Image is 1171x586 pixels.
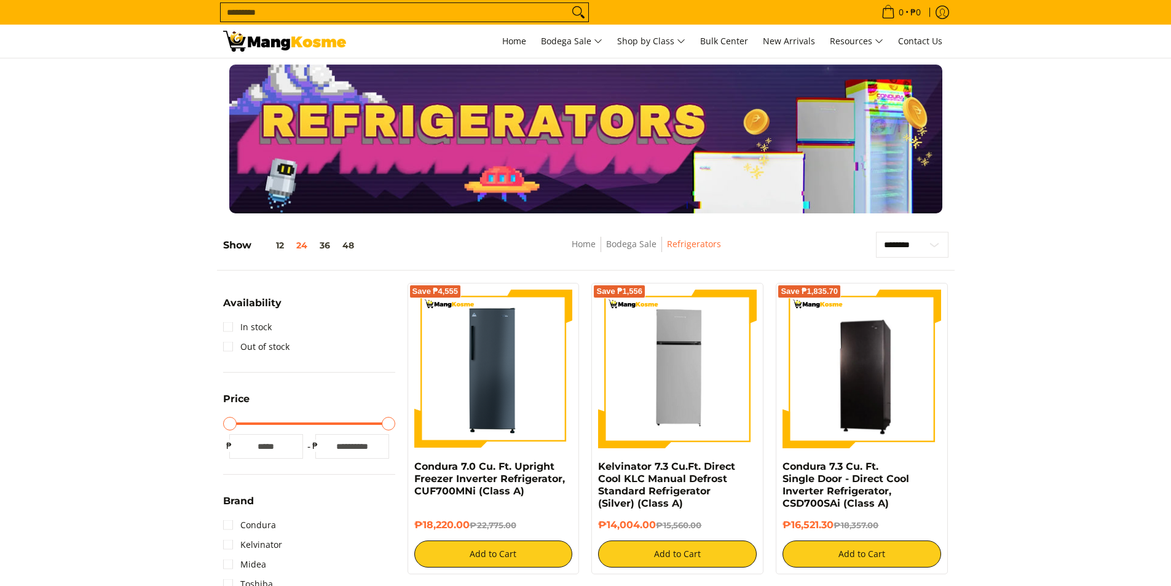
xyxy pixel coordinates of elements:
[783,519,941,531] h6: ₱16,521.30
[223,496,254,506] span: Brand
[897,8,905,17] span: 0
[336,240,360,250] button: 48
[414,519,573,531] h6: ₱18,220.00
[694,25,754,58] a: Bulk Center
[223,31,346,52] img: Bodega Sale Refrigerator l Mang Kosme: Home Appliances Warehouse Sale
[830,34,883,49] span: Resources
[290,240,313,250] button: 24
[313,240,336,250] button: 36
[223,394,250,413] summary: Open
[223,515,276,535] a: Condura
[598,519,757,531] h6: ₱14,004.00
[598,461,735,509] a: Kelvinator 7.3 Cu.Ft. Direct Cool KLC Manual Defrost Standard Refrigerator (Silver) (Class A)
[358,25,948,58] nav: Main Menu
[909,8,923,17] span: ₱0
[223,555,266,574] a: Midea
[598,540,757,568] button: Add to Cart
[541,34,602,49] span: Bodega Sale
[892,25,948,58] a: Contact Us
[470,520,516,530] del: ₱22,775.00
[824,25,889,58] a: Resources
[598,290,757,448] img: Kelvinator 7.3 Cu.Ft. Direct Cool KLC Manual Defrost Standard Refrigerator (Silver) (Class A)
[757,25,821,58] a: New Arrivals
[414,540,573,568] button: Add to Cart
[496,25,532,58] a: Home
[834,520,878,530] del: ₱18,357.00
[414,290,573,448] img: Condura 7.0 Cu. Ft. Upright Freezer Inverter Refrigerator, CUF700MNi (Class A)
[783,461,909,509] a: Condura 7.3 Cu. Ft. Single Door - Direct Cool Inverter Refrigerator, CSD700SAi (Class A)
[535,25,609,58] a: Bodega Sale
[763,35,815,47] span: New Arrivals
[223,298,282,308] span: Availability
[412,288,459,295] span: Save ₱4,555
[502,35,526,47] span: Home
[223,535,282,555] a: Kelvinator
[223,239,360,251] h5: Show
[569,3,588,22] button: Search
[223,394,250,404] span: Price
[223,298,282,317] summary: Open
[572,238,596,250] a: Home
[482,237,811,264] nav: Breadcrumbs
[223,317,272,337] a: In stock
[781,288,838,295] span: Save ₱1,835.70
[656,520,701,530] del: ₱15,560.00
[223,496,254,515] summary: Open
[783,540,941,568] button: Add to Cart
[251,240,290,250] button: 12
[783,291,941,446] img: Condura 7.3 Cu. Ft. Single Door - Direct Cool Inverter Refrigerator, CSD700SAi (Class A)
[606,238,656,250] a: Bodega Sale
[700,35,748,47] span: Bulk Center
[596,288,642,295] span: Save ₱1,556
[223,337,290,357] a: Out of stock
[414,461,565,497] a: Condura 7.0 Cu. Ft. Upright Freezer Inverter Refrigerator, CUF700MNi (Class A)
[898,35,942,47] span: Contact Us
[309,440,321,452] span: ₱
[223,440,235,452] span: ₱
[611,25,692,58] a: Shop by Class
[617,34,685,49] span: Shop by Class
[667,238,721,250] a: Refrigerators
[878,6,925,19] span: •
